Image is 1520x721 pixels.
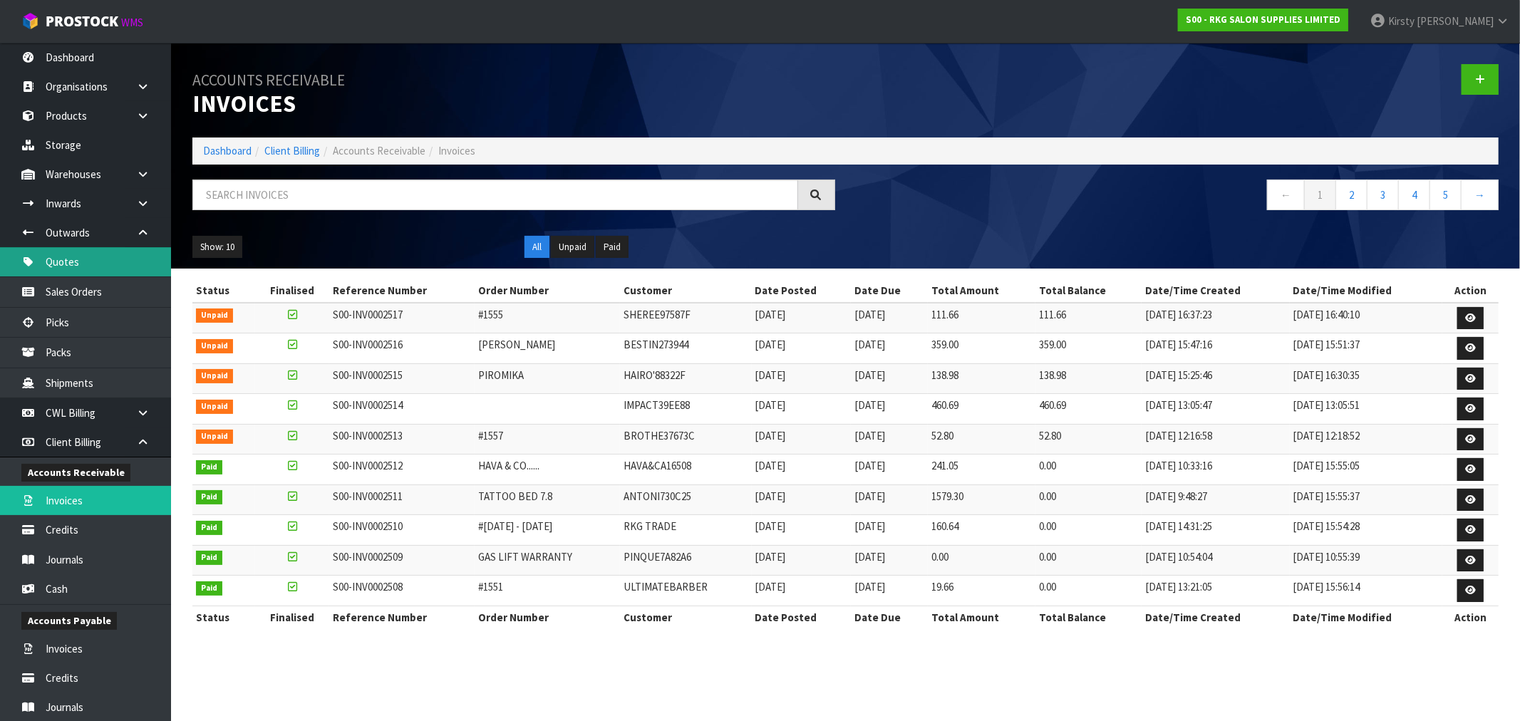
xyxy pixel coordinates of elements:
span: Invoices [438,144,475,157]
td: [DATE] 14:31:25 [1142,515,1289,546]
td: [DATE] [752,424,852,455]
td: [DATE] 10:55:39 [1290,545,1442,576]
a: 5 [1429,180,1462,210]
td: [DATE] 12:16:58 [1142,424,1289,455]
a: Dashboard [203,144,252,157]
th: Date Due [851,606,928,628]
td: S00-INV0002517 [329,303,475,333]
th: Action [1442,606,1499,628]
th: Total Amount [928,606,1035,628]
td: [DATE] [752,545,852,576]
nav: Page navigation [857,180,1499,214]
th: Date/Time Created [1142,279,1289,302]
th: Total Balance [1035,606,1142,628]
td: S00-INV0002508 [329,576,475,606]
td: S00-INV0002510 [329,515,475,546]
td: BESTIN273944 [620,333,751,364]
a: Client Billing [264,144,320,157]
td: [DATE] 9:48:27 [1142,484,1289,515]
td: PINQUE7A82A6 [620,545,751,576]
td: TATTOO BED 7.8 [475,484,620,515]
th: Total Amount [928,279,1035,302]
th: Customer [620,606,751,628]
td: HAVA&CA16508 [620,455,751,485]
h1: Invoices [192,64,835,116]
td: 52.80 [928,424,1035,455]
td: [DATE] [851,545,928,576]
td: [DATE] 13:05:51 [1290,394,1442,425]
td: PIROMIKA [475,363,620,394]
td: [DATE] 13:05:47 [1142,394,1289,425]
td: 0.00 [1035,515,1142,546]
strong: S00 - RKG SALON SUPPLIES LIMITED [1186,14,1340,26]
td: [DATE] [752,303,852,333]
td: SHEREE97587F [620,303,751,333]
button: Show: 10 [192,236,242,259]
th: Date/Time Created [1142,606,1289,628]
td: 359.00 [928,333,1035,364]
span: Paid [196,581,222,596]
td: [DATE] 12:18:52 [1290,424,1442,455]
td: [DATE] 15:25:46 [1142,363,1289,394]
input: Search invoices [192,180,798,210]
span: Paid [196,521,222,535]
td: 1579.30 [928,484,1035,515]
td: RKG TRADE [620,515,751,546]
th: Date/Time Modified [1290,279,1442,302]
td: [DATE] [851,333,928,364]
td: 138.98 [1035,363,1142,394]
td: #1557 [475,424,620,455]
td: [DATE] 16:37:23 [1142,303,1289,333]
span: Unpaid [196,339,233,353]
th: Status [192,606,255,628]
a: ← [1267,180,1305,210]
td: [PERSON_NAME] [475,333,620,364]
td: [DATE] 15:55:05 [1290,455,1442,485]
td: #1551 [475,576,620,606]
td: HAVA & CO...... [475,455,620,485]
td: 111.66 [928,303,1035,333]
td: 359.00 [1035,333,1142,364]
a: 2 [1335,180,1368,210]
td: 0.00 [1035,545,1142,576]
td: [DATE] [752,333,852,364]
td: [DATE] 15:56:14 [1290,576,1442,606]
td: 138.98 [928,363,1035,394]
span: Kirsty [1388,14,1415,28]
td: [DATE] [851,515,928,546]
td: [DATE] [752,455,852,485]
td: [DATE] 16:40:10 [1290,303,1442,333]
td: IMPACT39EE88 [620,394,751,425]
td: 241.05 [928,455,1035,485]
a: 3 [1367,180,1399,210]
td: [DATE] [752,484,852,515]
td: ANTONI730C25 [620,484,751,515]
td: S00-INV0002513 [329,424,475,455]
td: [DATE] [851,455,928,485]
td: [DATE] 15:55:37 [1290,484,1442,515]
th: Reference Number [329,606,475,628]
span: ProStock [46,12,118,31]
button: Unpaid [551,236,594,259]
td: ULTIMATEBARBER [620,576,751,606]
td: #[DATE] - [DATE] [475,515,620,546]
td: 0.00 [928,545,1035,576]
td: [DATE] [851,424,928,455]
td: #1555 [475,303,620,333]
a: 1 [1304,180,1336,210]
td: S00-INV0002512 [329,455,475,485]
td: [DATE] 10:33:16 [1142,455,1289,485]
span: Unpaid [196,430,233,444]
td: [DATE] 15:54:28 [1290,515,1442,546]
td: S00-INV0002514 [329,394,475,425]
td: S00-INV0002515 [329,363,475,394]
td: GAS LIFT WARRANTY [475,545,620,576]
td: 160.64 [928,515,1035,546]
th: Finalised [255,606,329,628]
td: BROTHE37673C [620,424,751,455]
td: 52.80 [1035,424,1142,455]
span: Paid [196,490,222,504]
th: Date Due [851,279,928,302]
td: 111.66 [1035,303,1142,333]
th: Finalised [255,279,329,302]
